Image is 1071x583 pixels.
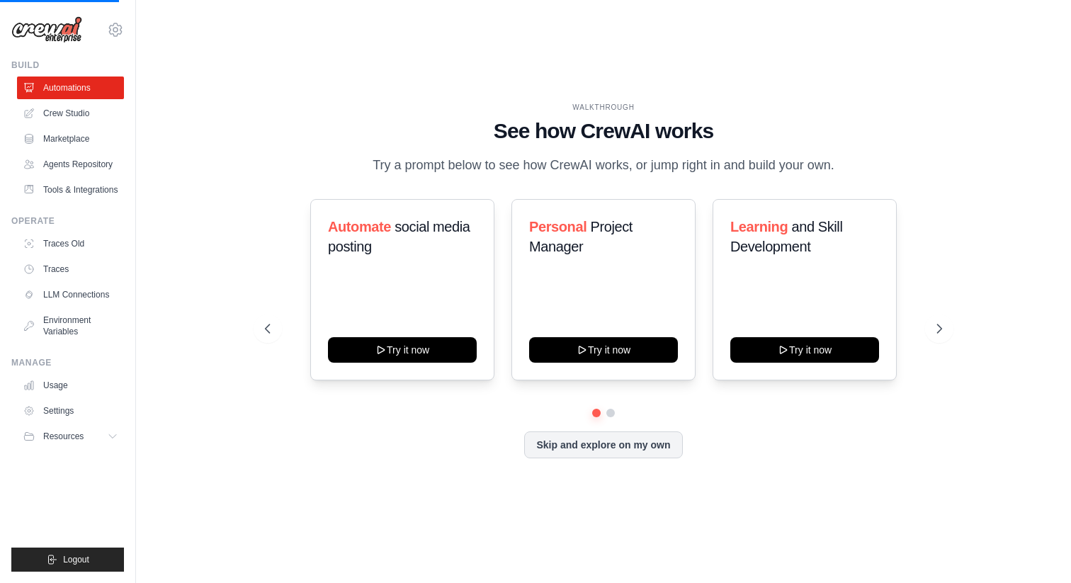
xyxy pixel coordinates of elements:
button: Resources [17,425,124,448]
img: Logo [11,16,82,43]
a: Crew Studio [17,102,124,125]
a: Usage [17,374,124,397]
span: Personal [529,219,586,234]
button: Logout [11,548,124,572]
h1: See how CrewAI works [265,118,943,144]
span: social media posting [328,219,470,254]
div: Build [11,60,124,71]
a: Traces [17,258,124,281]
a: Automations [17,77,124,99]
span: Project Manager [529,219,633,254]
div: Operate [11,215,124,227]
span: Logout [63,554,89,565]
div: WALKTHROUGH [265,102,943,113]
span: Resources [43,431,84,442]
button: Try it now [730,337,879,363]
a: LLM Connections [17,283,124,306]
span: Learning [730,219,788,234]
p: Try a prompt below to see how CrewAI works, or jump right in and build your own. [365,155,841,176]
a: Tools & Integrations [17,179,124,201]
span: Automate [328,219,391,234]
div: Manage [11,357,124,368]
a: Marketplace [17,128,124,150]
button: Skip and explore on my own [524,431,682,458]
span: and Skill Development [730,219,842,254]
button: Try it now [529,337,678,363]
button: Try it now [328,337,477,363]
a: Settings [17,400,124,422]
a: Environment Variables [17,309,124,343]
a: Traces Old [17,232,124,255]
a: Agents Repository [17,153,124,176]
iframe: Chat Widget [1000,515,1071,583]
